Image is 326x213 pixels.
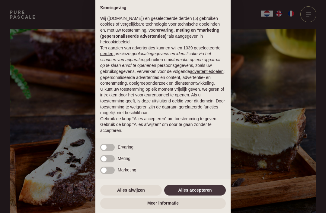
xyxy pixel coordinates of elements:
[100,116,226,134] p: Gebruik de knop “Alles accepteren” om toestemming te geven. Gebruik de knop “Alles afwijzen” om d...
[100,45,226,86] p: Ten aanzien van advertenties kunnen wij en 1039 geselecteerde gebruiken om en persoonsgegevens, z...
[190,69,223,75] button: advertentiedoelen
[118,168,136,172] span: Marketing
[100,51,211,62] em: precieze geolocatiegegevens en identificatie via het scannen van apparaten
[100,86,226,116] p: U kunt uw toestemming op elk moment vrijelijk geven, weigeren of intrekken door het voorkeurenpan...
[106,39,129,44] a: cookiebeleid
[100,16,226,45] p: Wij ([DOMAIN_NAME]) en geselecteerde derden (5) gebruiken cookies of vergelijkbare technologie vo...
[118,145,133,149] span: Ervaring
[100,28,219,39] strong: ervaring, meting en “marketing (gepersonaliseerde advertenties)”
[100,57,221,68] em: informatie op een apparaat op te slaan en/of te openen
[100,185,162,196] button: Alles afwijzen
[164,185,226,196] button: Alles accepteren
[100,5,226,11] h2: Kennisgeving
[100,51,113,57] button: derden
[100,198,226,209] button: Meer informatie
[118,156,130,161] span: Meting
